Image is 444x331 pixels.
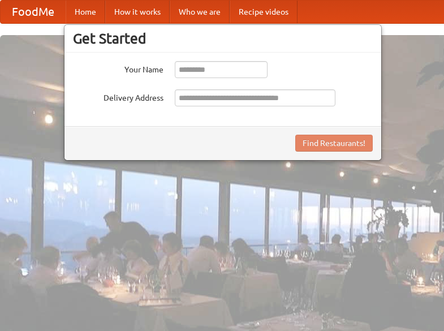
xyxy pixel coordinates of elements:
[295,135,373,152] button: Find Restaurants!
[170,1,230,23] a: Who we are
[73,30,373,47] h3: Get Started
[105,1,170,23] a: How it works
[66,1,105,23] a: Home
[230,1,298,23] a: Recipe videos
[73,89,163,104] label: Delivery Address
[73,61,163,75] label: Your Name
[1,1,66,23] a: FoodMe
